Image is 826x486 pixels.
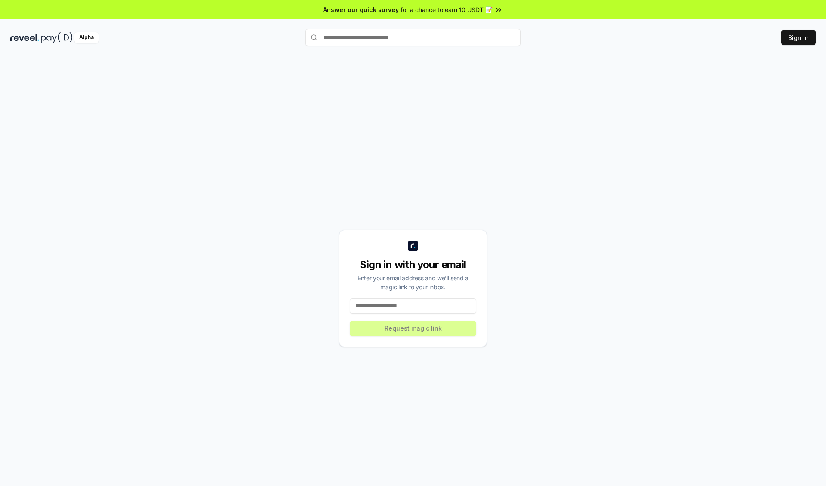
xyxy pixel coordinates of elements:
div: Alpha [74,32,99,43]
span: Answer our quick survey [323,5,399,14]
img: pay_id [41,32,73,43]
img: logo_small [408,241,418,251]
img: reveel_dark [10,32,39,43]
button: Sign In [781,30,816,45]
div: Enter your email address and we’ll send a magic link to your inbox. [350,273,476,291]
div: Sign in with your email [350,258,476,272]
span: for a chance to earn 10 USDT 📝 [401,5,493,14]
